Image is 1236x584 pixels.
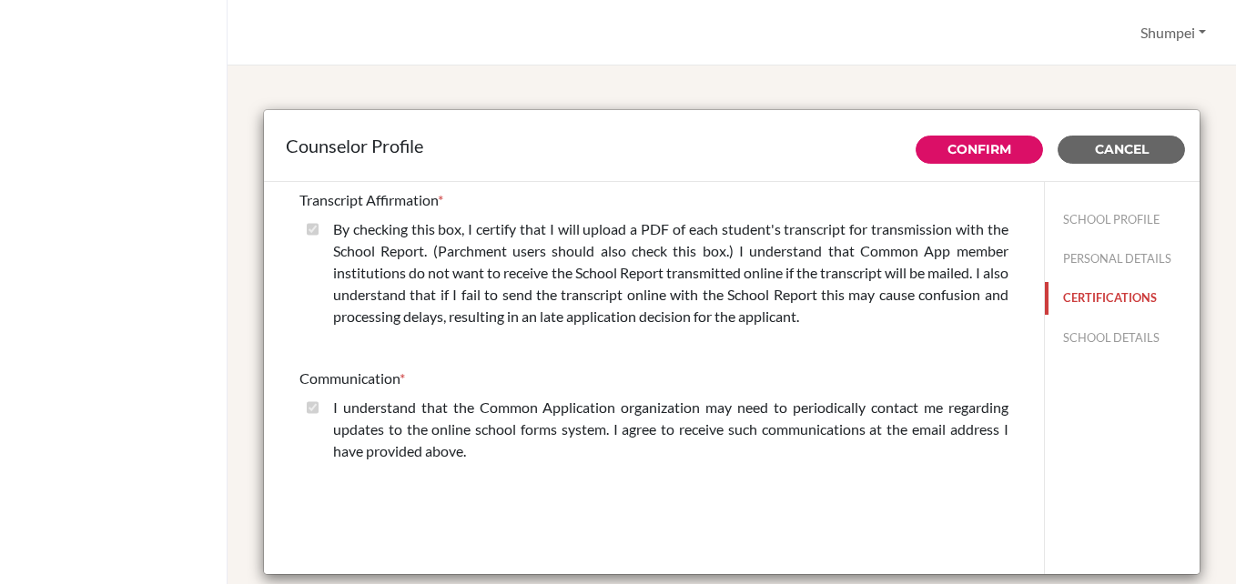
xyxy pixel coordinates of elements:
[1045,204,1200,236] button: SCHOOL PROFILE
[1045,282,1200,314] button: CERTIFICATIONS
[1132,15,1214,50] button: Shumpei
[299,191,438,208] span: Transcript Affirmation
[333,397,1008,462] label: I understand that the Common Application organization may need to periodically contact me regardi...
[299,369,400,387] span: Communication
[286,132,1178,159] div: Counselor Profile
[1045,243,1200,275] button: PERSONAL DETAILS
[1045,322,1200,354] button: SCHOOL DETAILS
[333,218,1008,327] label: By checking this box, I certify that I will upload a PDF of each student's transcript for transmi...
